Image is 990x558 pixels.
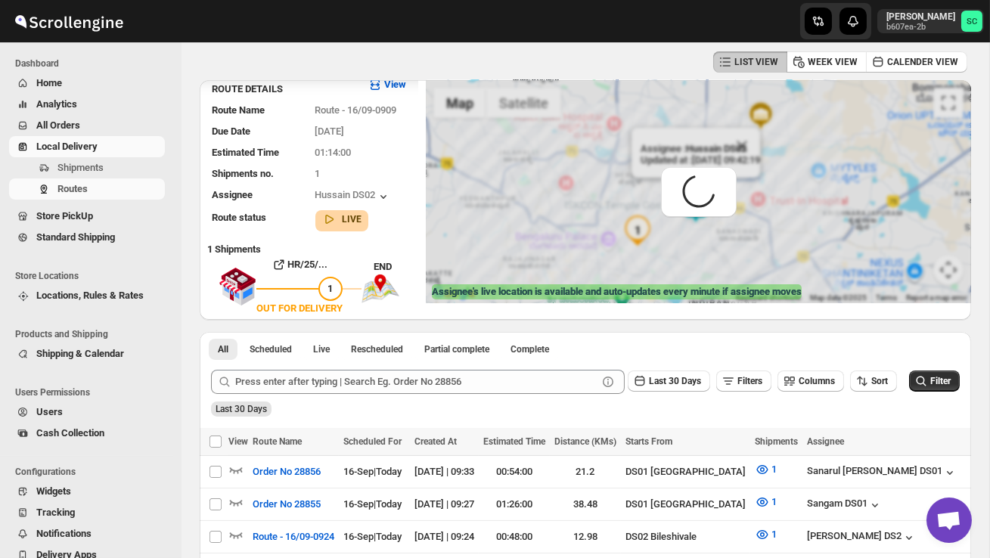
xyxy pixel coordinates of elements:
[374,259,418,274] div: END
[244,460,330,484] button: Order No 28856
[877,9,984,33] button: User menu
[9,401,165,423] button: Users
[218,343,228,355] span: All
[315,104,397,116] span: Route - 16/09-0909
[850,370,897,392] button: Sort
[424,343,489,355] span: Partial complete
[200,236,261,255] b: 1 Shipments
[961,11,982,32] span: Sanjay chetri
[554,529,616,544] div: 12.98
[9,285,165,306] button: Locations, Rules & Rates
[384,79,406,90] b: View
[253,529,334,544] span: Route - 16/09-0924
[930,376,951,386] span: Filter
[886,23,955,32] p: b607ea-2b
[909,370,960,392] button: Filter
[807,465,957,480] button: Sanarul [PERSON_NAME] DS01
[649,376,701,386] span: Last 30 Days
[9,178,165,200] button: Routes
[866,51,967,73] button: CALENDER VIEW
[511,343,549,355] span: Complete
[737,376,762,386] span: Filters
[36,507,75,518] span: Tracking
[315,126,345,137] span: [DATE]
[9,423,165,444] button: Cash Collection
[36,77,62,88] span: Home
[628,370,710,392] button: Last 30 Days
[807,498,883,513] div: Sangam DS01
[886,11,955,23] p: [PERSON_NAME]
[414,436,457,447] span: Created At
[36,141,98,152] span: Local Delivery
[209,339,237,360] button: All routes
[321,212,362,227] button: LIVE
[808,56,858,68] span: WEEK VIEW
[235,370,597,394] input: Press enter after typing | Search Eg. Order No 28856
[315,168,321,179] span: 1
[432,284,802,299] label: Assignee's live location is available and auto-updates every minute if assignee moves
[36,348,124,359] span: Shipping & Calendar
[253,464,321,479] span: Order No 28856
[807,530,917,545] button: [PERSON_NAME] DS2
[12,2,126,40] img: ScrollEngine
[483,529,545,544] div: 00:48:00
[554,497,616,512] div: 38.48
[36,210,93,222] span: Store PickUp
[212,189,253,200] span: Assignee
[746,490,786,514] button: 1
[256,253,343,277] button: HR/25/...
[9,481,165,502] button: Widgets
[212,126,250,137] span: Due Date
[315,189,391,204] button: Hussain DS02
[15,386,171,398] span: Users Permissions
[483,464,545,479] div: 00:54:00
[256,301,343,316] div: OUT FOR DELIVERY
[212,212,266,223] span: Route status
[343,531,402,542] span: 16-Sep | Today
[253,436,302,447] span: Route Name
[358,73,415,97] button: View
[36,406,63,417] span: Users
[36,427,104,439] span: Cash Collection
[57,183,88,194] span: Routes
[212,168,274,179] span: Shipments no.
[244,492,330,516] button: Order No 28855
[315,147,352,158] span: 01:14:00
[625,464,746,479] div: DS01 [GEOGRAPHIC_DATA]
[9,523,165,544] button: Notifications
[228,436,248,447] span: View
[771,496,777,507] span: 1
[625,529,746,544] div: DS02 Bileshivale
[414,497,474,512] div: [DATE] | 09:27
[36,528,92,539] span: Notifications
[716,370,771,392] button: Filters
[57,162,104,173] span: Shipments
[15,328,171,340] span: Products and Shipping
[9,73,165,94] button: Home
[771,463,777,475] span: 1
[244,525,343,549] button: Route - 16/09-0924
[9,343,165,364] button: Shipping & Calendar
[734,56,778,68] span: LIST VIEW
[771,529,777,540] span: 1
[36,485,71,497] span: Widgets
[212,147,279,158] span: Estimated Time
[483,436,545,447] span: Estimated Time
[36,290,144,301] span: Locations, Rules & Rates
[9,502,165,523] button: Tracking
[777,370,844,392] button: Columns
[414,464,474,479] div: [DATE] | 09:33
[807,436,844,447] span: Assignee
[343,436,402,447] span: Scheduled For
[625,497,746,512] div: DS01 [GEOGRAPHIC_DATA]
[36,98,77,110] span: Analytics
[483,497,545,512] div: 01:26:00
[746,457,786,482] button: 1
[313,343,330,355] span: Live
[9,115,165,136] button: All Orders
[343,498,402,510] span: 16-Sep | Today
[250,343,292,355] span: Scheduled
